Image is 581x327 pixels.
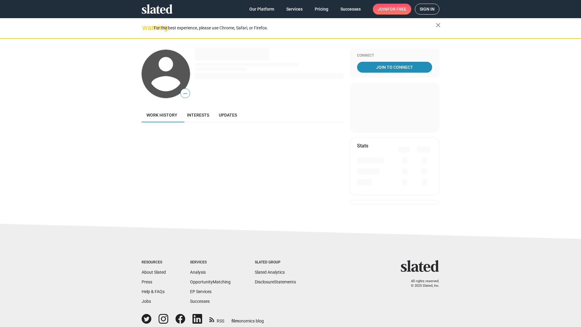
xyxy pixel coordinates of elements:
a: Successes [190,299,210,304]
a: Pricing [310,4,333,15]
a: DisclosureStatements [255,279,296,284]
a: Join To Connect [357,62,432,73]
a: Successes [336,4,366,15]
div: Services [190,260,231,265]
p: All rights reserved. © 2025 Slated, Inc. [405,279,439,288]
span: Interests [187,113,209,117]
a: Press [142,279,152,284]
span: Successes [340,4,361,15]
div: Resources [142,260,166,265]
div: Slated Group [255,260,296,265]
a: Help & FAQs [142,289,165,294]
span: Join [378,4,406,15]
span: film [231,319,239,323]
a: Our Platform [245,4,279,15]
div: Connect [357,53,432,58]
a: Slated Analytics [255,270,285,275]
a: EP Services [190,289,212,294]
a: Analysis [190,270,206,275]
a: About Slated [142,270,166,275]
a: Interests [182,108,214,122]
mat-icon: close [435,21,442,29]
a: Sign in [415,4,439,15]
div: For the best experience, please use Chrome, Safari, or Firefox. [154,24,436,32]
span: Pricing [315,4,328,15]
a: Joinfor free [373,4,411,15]
span: Sign in [420,4,435,14]
a: Updates [214,108,242,122]
a: OpportunityMatching [190,279,231,284]
a: filmonomics blog [231,313,264,324]
mat-icon: warning [142,24,149,31]
span: — [181,90,190,97]
span: Updates [219,113,237,117]
a: RSS [209,315,224,324]
span: Join To Connect [358,62,431,73]
span: for free [387,4,406,15]
span: Our Platform [249,4,274,15]
span: Services [286,4,303,15]
a: Jobs [142,299,151,304]
a: Work history [142,108,182,122]
span: Work history [146,113,177,117]
a: Services [281,4,307,15]
mat-card-title: Stats [357,143,368,149]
